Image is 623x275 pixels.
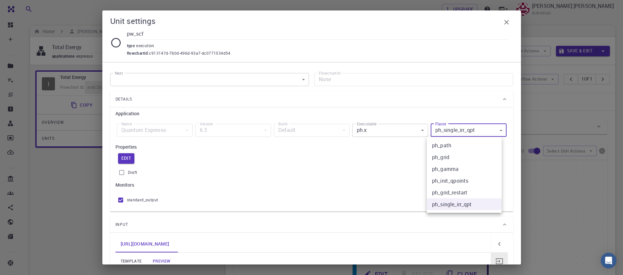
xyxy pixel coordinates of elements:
[427,139,502,151] li: ph_path
[427,163,502,175] li: ph_gamma
[13,5,37,10] span: Support
[427,198,502,210] li: ph_single_irr_qpt
[601,253,616,268] div: Open Intercom Messenger
[427,187,502,198] li: ph_grid_restart
[427,175,502,187] li: ph_init_qpoints
[427,151,502,163] li: ph_grid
